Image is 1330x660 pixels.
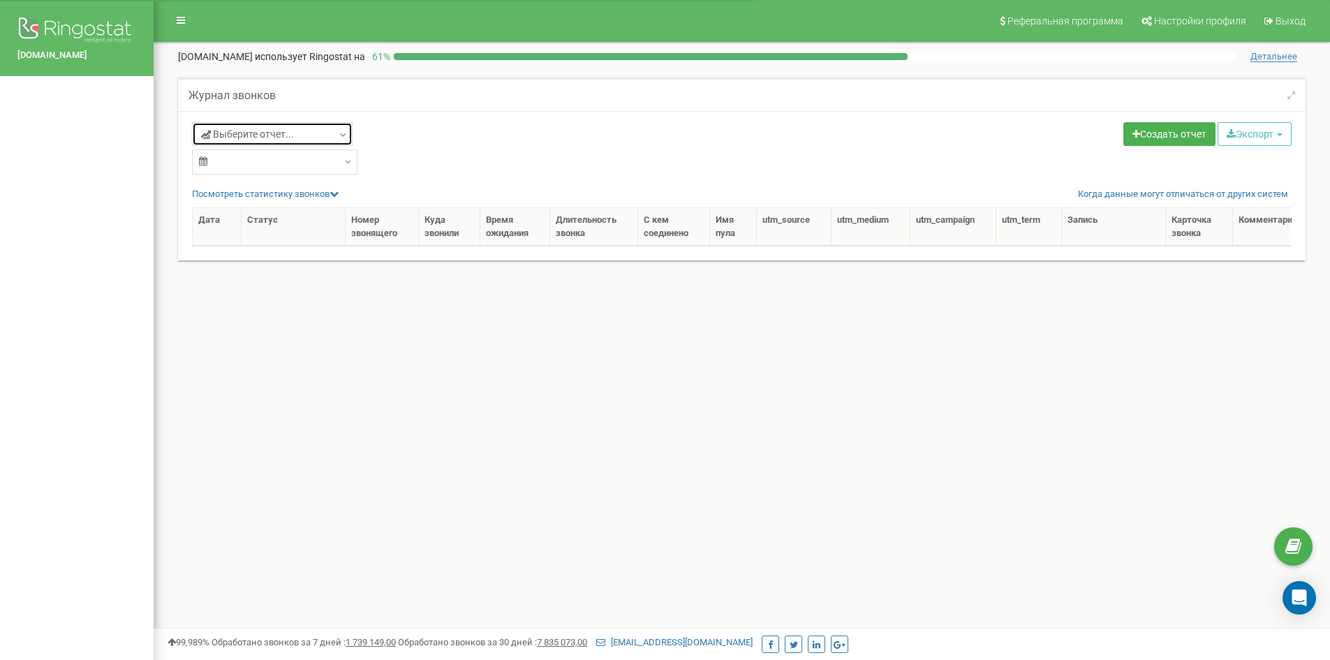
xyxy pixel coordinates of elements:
th: Дата [193,208,242,246]
span: использует Ringostat на [255,51,365,62]
th: Длительность звонка [550,208,638,246]
th: utm_source [757,208,832,246]
th: Комментарии [1233,208,1319,246]
u: 1 739 149,00 [346,637,396,647]
div: Open Intercom Messenger [1283,581,1316,615]
th: Время ожидания [480,208,550,246]
a: [EMAIL_ADDRESS][DOMAIN_NAME] [596,637,753,647]
span: Выход [1276,15,1306,27]
span: Реферальная программа [1007,15,1123,27]
a: Посмотреть cтатистику звонков [192,189,339,199]
span: Детальнее [1250,51,1297,62]
th: Номер звонящего [346,208,419,246]
p: [DOMAIN_NAME] [178,50,365,64]
a: Когда данные могут отличаться от других систем [1078,188,1288,201]
h5: Журнал звонков [189,89,276,102]
img: Ringostat logo [17,14,136,49]
span: Обработано звонков за 7 дней : [212,637,396,647]
th: utm_medium [832,208,910,246]
span: Настройки профиля [1154,15,1246,27]
u: 7 835 073,00 [537,637,587,647]
a: [DOMAIN_NAME] [17,49,136,62]
th: utm_term [996,208,1062,246]
span: Обработано звонков за 30 дней : [398,637,587,647]
p: 61 % [365,50,394,64]
button: Экспорт [1218,122,1292,146]
th: utm_campaign [910,208,996,246]
span: Выберите отчет... [201,127,294,141]
th: Имя пула [710,208,757,246]
th: С кем соединено [638,208,710,246]
span: 99,989% [168,637,209,647]
th: Статус [242,208,346,246]
th: Куда звонили [419,208,480,246]
th: Карточка звонка [1166,208,1233,246]
a: Создать отчет [1123,122,1216,146]
th: Запись [1062,208,1166,246]
a: Выберите отчет... [192,122,353,146]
